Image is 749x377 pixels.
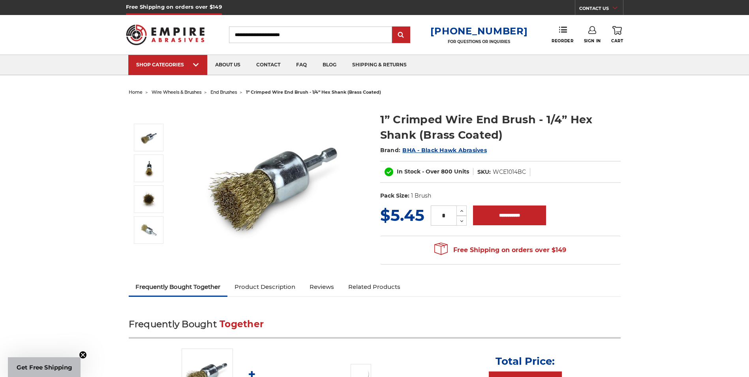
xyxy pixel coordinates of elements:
[152,89,201,95] a: wire wheels & brushes
[477,168,491,176] dt: SKU:
[315,55,344,75] a: blog
[139,158,159,178] img: 1" end brush with brass coated wires
[584,38,601,43] span: Sign In
[79,351,87,359] button: Close teaser
[397,168,420,175] span: In Stock
[380,112,621,143] h1: 1” Crimped Wire End Brush - 1/4” Hex Shank (Brass Coated)
[422,168,439,175] span: - Over
[579,4,623,15] a: CONTACT US
[207,55,248,75] a: about us
[129,319,217,330] span: Frequently Bought
[288,55,315,75] a: faq
[136,62,199,68] div: SHOP CATEGORIES
[8,357,81,377] div: Get Free ShippingClose teaser
[129,278,228,296] a: Frequently Bought Together
[220,319,264,330] span: Together
[611,38,623,43] span: Cart
[430,39,527,44] p: FOR QUESTIONS OR INQUIRIES
[248,55,288,75] a: contact
[493,168,526,176] dd: WCE1014BC
[17,364,72,371] span: Get Free Shipping
[434,242,566,258] span: Free Shipping on orders over $149
[126,19,205,50] img: Empire Abrasives
[139,128,159,147] img: brass coated 1 inch end brush
[302,278,341,296] a: Reviews
[210,89,237,95] a: end brushes
[430,25,527,37] a: [PHONE_NUMBER]
[380,147,401,154] span: Brand:
[411,192,431,200] dd: 1 Brush
[441,168,452,175] span: 800
[454,168,469,175] span: Units
[341,278,407,296] a: Related Products
[380,205,424,225] span: $5.45
[552,26,573,43] a: Reorder
[344,55,415,75] a: shipping & returns
[611,26,623,43] a: Cart
[393,27,409,43] input: Submit
[129,89,143,95] a: home
[139,220,159,240] img: 1” Crimped Wire End Brush - 1/4” Hex Shank (Brass Coated)
[246,89,381,95] span: 1” crimped wire end brush - 1/4” hex shank (brass coated)
[552,38,573,43] span: Reorder
[402,147,487,154] a: BHA - Black Hawk Abrasives
[496,355,555,368] p: Total Price:
[139,189,159,209] img: brass coated crimped wire end brush
[227,278,302,296] a: Product Description
[196,104,354,262] img: brass coated 1 inch end brush
[380,192,409,200] dt: Pack Size:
